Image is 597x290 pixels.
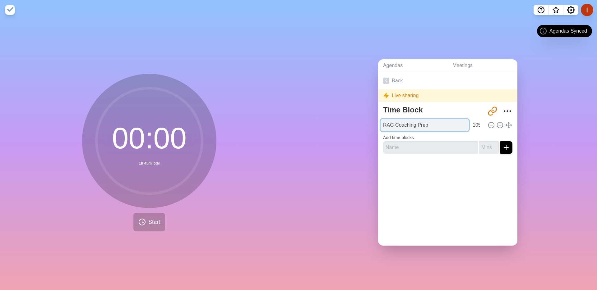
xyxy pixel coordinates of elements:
[549,27,587,35] span: Agendas Synced
[479,141,499,154] input: Mins
[470,119,485,131] input: Mins
[563,5,578,15] button: Settings
[486,105,499,117] button: Share link
[534,5,548,15] button: Help
[378,89,517,102] div: Live sharing
[378,72,517,89] a: Back
[501,105,514,117] button: More
[133,213,165,231] button: Start
[148,218,160,226] span: Start
[378,59,447,72] a: Agendas
[5,5,15,15] img: timeblocks logo
[447,59,517,72] a: Meetings
[381,119,469,131] input: Name
[383,135,414,140] label: Add time blocks
[548,5,563,15] button: What’s new
[383,141,478,154] input: Name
